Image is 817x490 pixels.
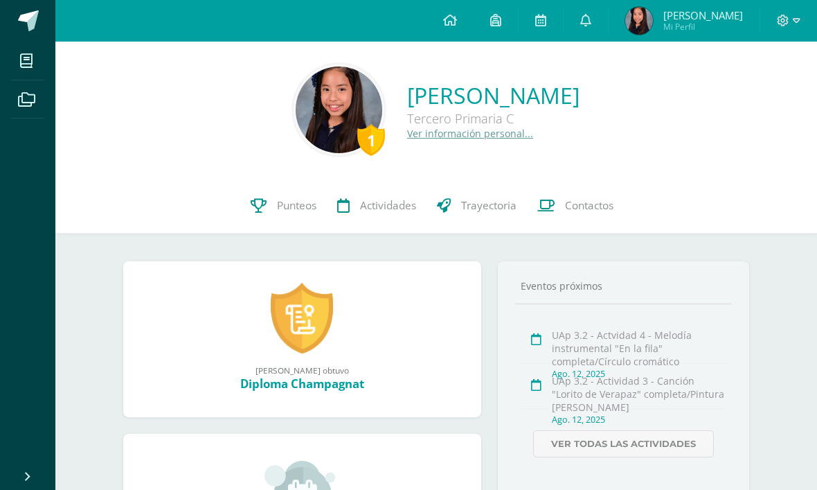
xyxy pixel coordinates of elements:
[240,178,327,234] a: Punteos
[461,198,517,213] span: Trayectoria
[137,376,468,392] div: Diploma Champagnat
[515,279,732,292] div: Eventos próximos
[663,8,743,22] span: [PERSON_NAME]
[527,178,624,234] a: Contactos
[625,7,653,35] img: 79cf2122a073f3a29f24ae124a58102c.png
[552,374,726,414] div: UAp 3.2 - Actividad 3 - Canción "Lorito de Verapaz" completa/Pintura [PERSON_NAME]
[427,178,527,234] a: Trayectoria
[360,198,416,213] span: Actividades
[296,67,382,153] img: d6aa207cae63095077846e658ba085c4.png
[565,198,613,213] span: Contactos
[663,21,743,33] span: Mi Perfil
[357,124,385,156] div: 1
[277,198,316,213] span: Punteos
[137,365,468,376] div: [PERSON_NAME] obtuvo
[327,178,427,234] a: Actividades
[552,414,726,426] div: Ago. 12, 2025
[533,430,714,457] a: Ver todas las actividades
[407,80,580,110] a: [PERSON_NAME]
[407,127,533,140] a: Ver información personal...
[552,329,726,368] div: UAp 3.2 - Actvidad 4 - Melodía instrumental "En la fila" completa/Círculo cromático
[407,110,580,127] div: Tercero Primaria C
